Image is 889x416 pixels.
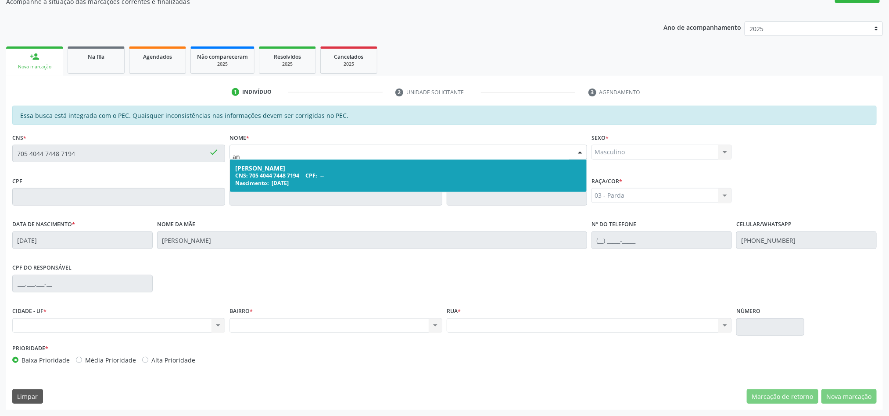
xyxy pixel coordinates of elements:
[22,356,70,365] label: Baixa Prioridade
[209,147,219,157] span: done
[235,172,248,179] span: CNS:
[233,148,569,165] input: Busque pelo nome (ou informe CNS ou CPF ao lado)
[736,305,760,318] label: Número
[88,53,104,60] span: Na fila
[235,179,269,187] span: Nascimento:
[235,172,581,179] div: 705 4044 7448 7194
[591,231,732,249] input: (__) _____-_____
[747,389,818,404] button: Marcação de retorno
[12,275,153,292] input: ___.___.___-__
[591,131,609,145] label: Sexo
[12,261,72,275] label: CPF do responsável
[12,305,47,318] label: CIDADE - UF
[12,342,48,356] label: Prioridade
[235,165,581,172] div: [PERSON_NAME]
[143,53,172,60] span: Agendados
[320,172,324,179] span: --
[229,131,249,145] label: Nome
[591,218,636,231] label: Nº do Telefone
[306,172,318,179] span: CPF:
[85,356,136,365] label: Média Prioridade
[272,179,289,187] span: [DATE]
[334,53,364,60] span: Cancelados
[327,61,371,68] div: 2025
[30,52,39,61] div: person_add
[12,131,26,145] label: CNS
[265,61,309,68] div: 2025
[447,305,461,318] label: Rua
[274,53,301,60] span: Resolvidos
[12,64,57,70] div: Nova marcação
[12,106,877,125] div: Essa busca está integrada com o PEC. Quaisquer inconsistências nas informações devem ser corrigid...
[157,218,195,231] label: Nome da mãe
[664,21,742,32] p: Ano de acompanhamento
[736,231,877,249] input: (__) _____-_____
[197,61,248,68] div: 2025
[232,88,240,96] div: 1
[821,389,877,404] button: Nova marcação
[242,88,272,96] div: Indivíduo
[151,356,195,365] label: Alta Prioridade
[12,231,153,249] input: __/__/____
[736,218,792,231] label: Celular/WhatsApp
[229,305,253,318] label: BAIRRO
[591,174,622,188] label: Raça/cor
[12,174,22,188] label: CPF
[12,218,75,231] label: Data de nascimento
[197,53,248,60] span: Não compareceram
